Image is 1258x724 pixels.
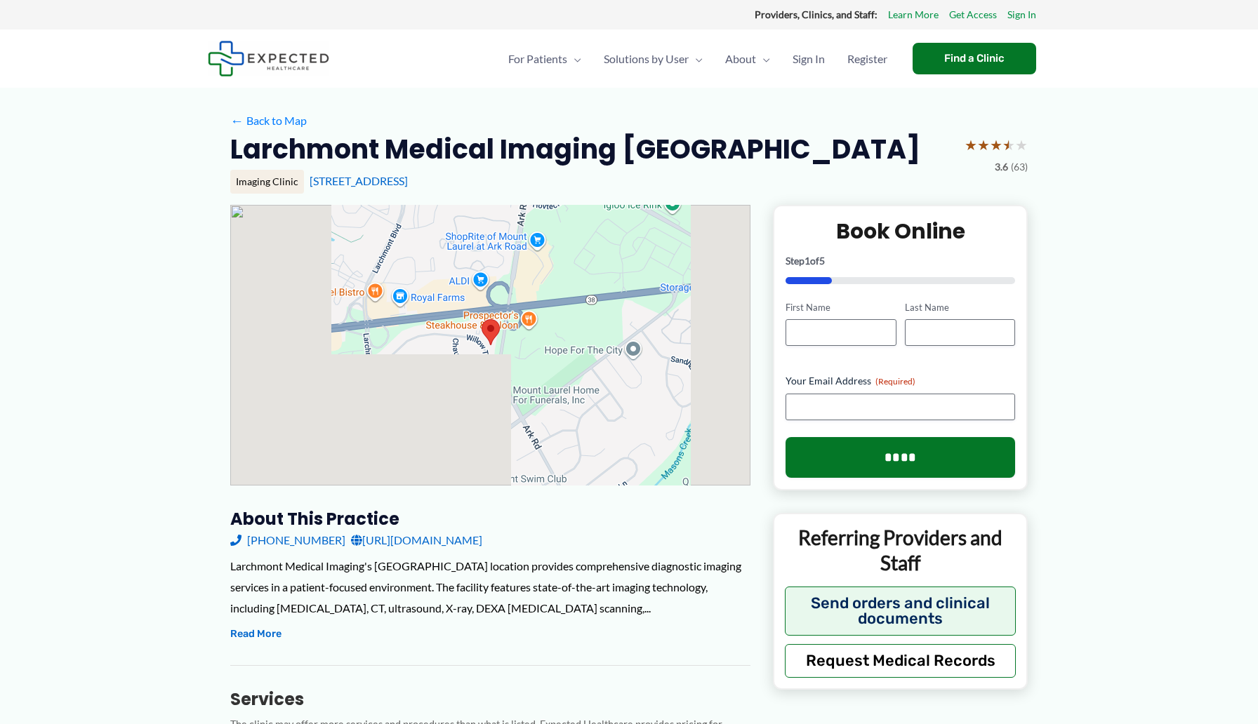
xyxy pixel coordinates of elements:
[756,34,770,83] span: Menu Toggle
[875,376,915,387] span: (Required)
[230,508,750,530] h3: About this practice
[786,217,1015,245] h2: Book Online
[230,114,244,127] span: ←
[567,34,581,83] span: Menu Toggle
[497,34,592,83] a: For PatientsMenu Toggle
[977,132,990,158] span: ★
[785,525,1016,576] p: Referring Providers and Staff
[847,34,887,83] span: Register
[230,626,282,643] button: Read More
[592,34,714,83] a: Solutions by UserMenu Toggle
[913,43,1036,74] a: Find a Clinic
[230,132,920,166] h2: Larchmont Medical Imaging [GEOGRAPHIC_DATA]
[714,34,781,83] a: AboutMenu Toggle
[755,8,878,20] strong: Providers, Clinics, and Staff:
[604,34,689,83] span: Solutions by User
[793,34,825,83] span: Sign In
[725,34,756,83] span: About
[208,41,329,76] img: Expected Healthcare Logo - side, dark font, small
[888,6,939,24] a: Learn More
[1011,158,1028,176] span: (63)
[230,556,750,618] div: Larchmont Medical Imaging's [GEOGRAPHIC_DATA] location provides comprehensive diagnostic imaging ...
[230,170,304,194] div: Imaging Clinic
[230,688,750,710] h3: Services
[965,132,977,158] span: ★
[1007,6,1036,24] a: Sign In
[905,301,1015,314] label: Last Name
[785,586,1016,636] button: Send orders and clinical documents
[990,132,1002,158] span: ★
[781,34,836,83] a: Sign In
[1015,132,1028,158] span: ★
[836,34,899,83] a: Register
[995,158,1008,176] span: 3.6
[230,530,345,551] a: [PHONE_NUMBER]
[785,644,1016,678] button: Request Medical Records
[689,34,703,83] span: Menu Toggle
[786,256,1015,266] p: Step of
[508,34,567,83] span: For Patients
[786,374,1015,388] label: Your Email Address
[230,110,307,131] a: ←Back to Map
[351,530,482,551] a: [URL][DOMAIN_NAME]
[949,6,997,24] a: Get Access
[497,34,899,83] nav: Primary Site Navigation
[805,255,810,267] span: 1
[310,174,408,187] a: [STREET_ADDRESS]
[1002,132,1015,158] span: ★
[819,255,825,267] span: 5
[786,301,896,314] label: First Name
